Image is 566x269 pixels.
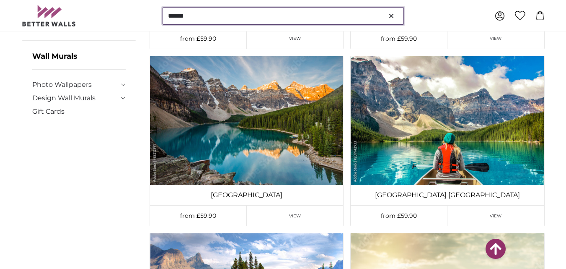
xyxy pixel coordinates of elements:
span: from £59.90 [180,212,216,219]
a: Gift Cards [32,107,126,117]
span: from £59.90 [381,212,417,219]
span: from £59.90 [381,35,417,42]
summary: Photo Wallpapers [32,80,126,90]
a: View [247,206,344,226]
span: View [289,35,301,42]
a: View [247,29,344,49]
a: [GEOGRAPHIC_DATA] [152,190,341,200]
span: from £59.90 [180,35,216,42]
img: photo-wallpaper-antique-compass-xl [351,56,544,185]
a: View [447,206,544,226]
a: [GEOGRAPHIC_DATA] [GEOGRAPHIC_DATA] [352,190,542,200]
span: View [289,213,301,219]
summary: Design Wall Murals [32,93,126,103]
img: Betterwalls [22,5,76,26]
a: Design Wall Murals [32,93,119,103]
a: View [447,29,544,49]
a: Photo Wallpapers [32,80,119,90]
img: photo-wallpaper-antique-compass-xl [150,56,343,185]
span: View [490,213,502,219]
span: View [490,35,502,42]
h3: Wall Murals [32,51,126,70]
